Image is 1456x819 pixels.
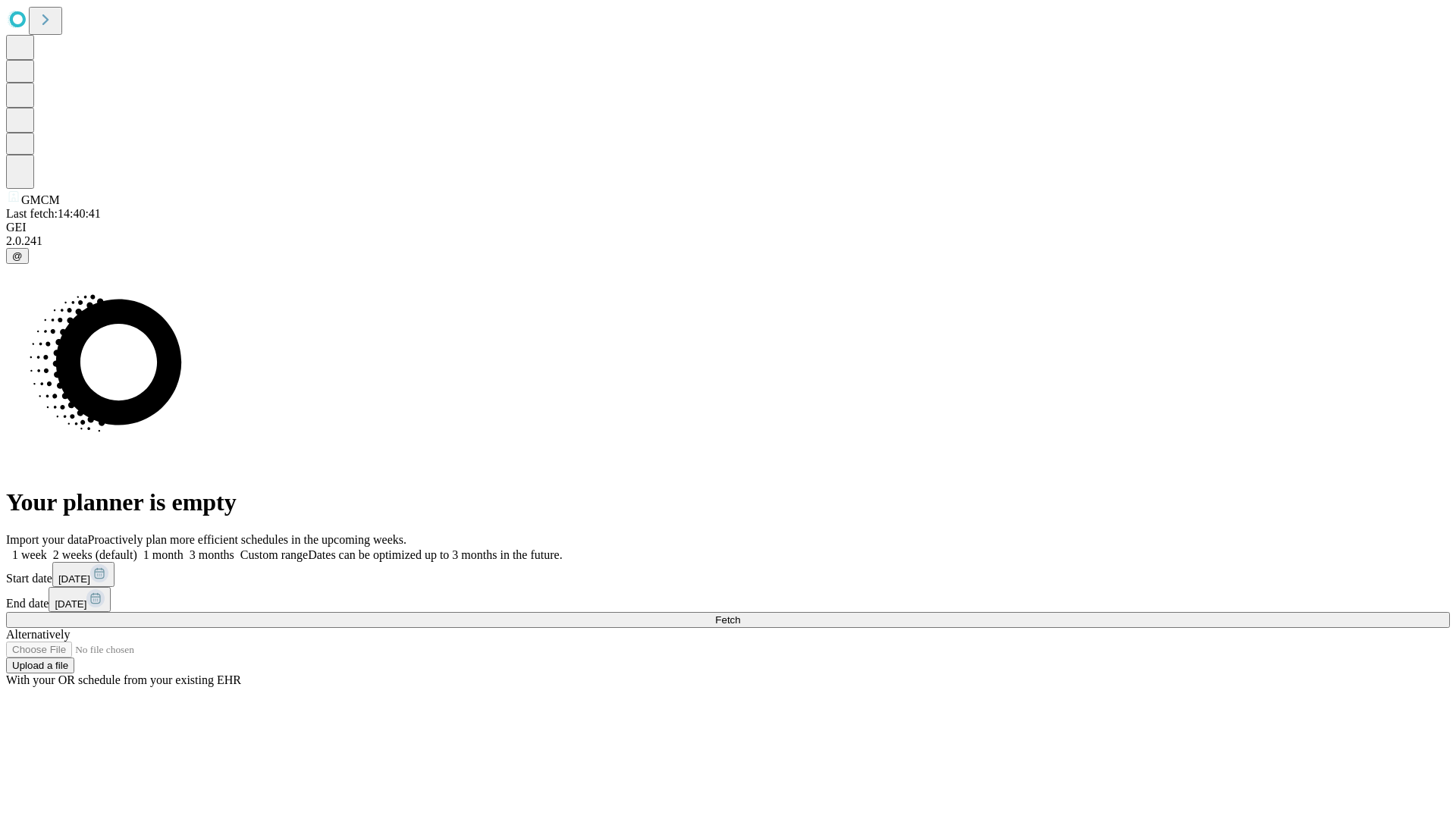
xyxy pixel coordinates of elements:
[6,612,1450,628] button: Fetch
[6,562,1450,587] div: Start date
[21,193,60,206] span: GMCM
[55,598,86,610] span: [DATE]
[190,548,234,561] span: 3 months
[49,587,111,612] button: [DATE]
[6,628,70,641] span: Alternatively
[88,533,406,546] span: Proactively plan more efficient schedules in the upcoming weeks.
[6,673,241,686] span: With your OR schedule from your existing EHR
[52,562,115,587] button: [DATE]
[12,250,23,262] span: @
[12,548,47,561] span: 1 week
[6,488,1450,516] h1: Your planner is empty
[53,548,137,561] span: 2 weeks (default)
[6,248,29,264] button: @
[6,657,74,673] button: Upload a file
[58,573,90,585] span: [DATE]
[715,614,740,626] span: Fetch
[143,548,184,561] span: 1 month
[308,548,562,561] span: Dates can be optimized up to 3 months in the future.
[6,221,1450,234] div: GEI
[6,207,101,220] span: Last fetch: 14:40:41
[6,533,88,546] span: Import your data
[6,587,1450,612] div: End date
[240,548,308,561] span: Custom range
[6,234,1450,248] div: 2.0.241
